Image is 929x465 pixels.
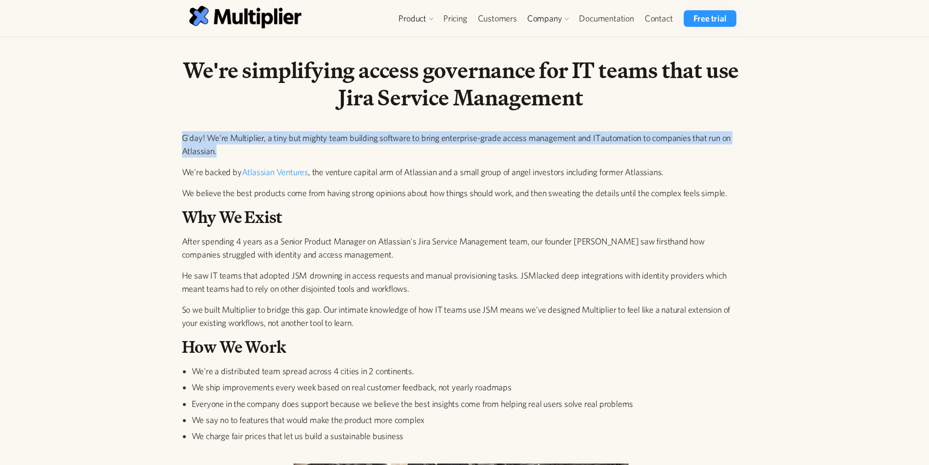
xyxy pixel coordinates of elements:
[573,10,639,27] a: Documentation
[438,10,473,27] a: Pricing
[527,13,562,24] div: Company
[398,13,426,24] div: Product
[192,398,740,410] li: Everyone in the company does support because we believe the best insights come from helping real ...
[242,167,308,177] a: Atlassian Ventures
[639,10,678,27] a: Contact
[182,57,740,112] h1: We're simplifying access governance for IT teams that use Jira Service Management
[394,10,438,27] div: Product
[182,207,740,227] h2: Why We Exist
[192,365,740,377] li: We're a distributed team spread across 4 cities in 2 continents.
[182,235,740,261] p: After spending 4 years as a Senior Product Manager on Atlassian's Jira Service Management team, o...
[192,381,740,393] li: We ship improvements every week based on real customer feedback, not yearly roadmaps
[182,303,740,329] p: So we built Multiplier to bridge this gap. Our intimate knowledge of how IT teams use JSM means w...
[182,186,740,200] p: We believe the best products come from having strong opinions about how things should work, and t...
[182,165,740,179] p: We're backed by , the venture capital arm of Atlassian and a small group of angel investors inclu...
[473,10,522,27] a: Customers
[192,414,740,426] li: We say no to features that would make the product more complex
[684,10,736,27] a: Free trial
[182,337,740,357] h2: How We Work
[522,10,574,27] div: Company
[182,131,740,158] p: G'day! We're Multiplier, a tiny but mighty team building software to bring enterprise-grade acces...
[182,269,740,295] p: He saw IT teams that adopted JSM drowning in access requests and manual provisioning tasks. JSM l...
[192,430,740,442] li: We charge fair prices that let us build a sustainable business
